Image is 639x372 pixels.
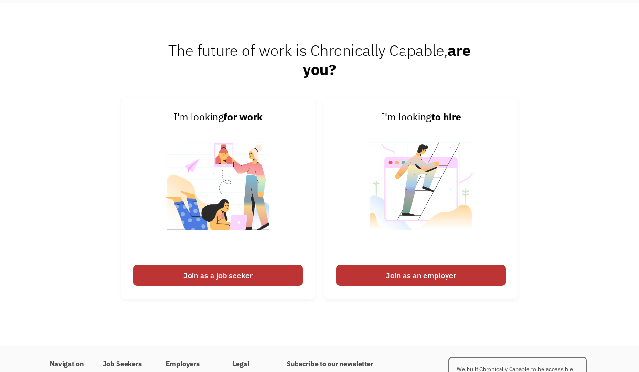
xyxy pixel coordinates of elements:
span: The future of work is Chronically Capable, [168,40,471,79]
div: I'm looking [336,109,506,125]
div: Join as an employer [336,265,506,286]
img: Illustrated image of people looking for work [159,125,277,260]
h4: Employers [166,360,213,369]
strong: for work [224,110,263,123]
h4: Legal [233,360,267,369]
div: Join as a job seeker [133,265,303,286]
div: I'm looking [133,109,303,125]
a: I'm lookingfor workJoin as a job seeker [121,98,315,299]
h4: Navigation [50,360,84,369]
img: Illustrated image of someone looking to hire [362,125,480,260]
a: I'm lookingto hireJoin as an employer [324,98,518,299]
strong: are you? [303,40,471,79]
h4: Job Seekers [103,360,147,369]
h4: Subscribe to our newsletter [287,360,395,369]
strong: to hire [431,110,461,123]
